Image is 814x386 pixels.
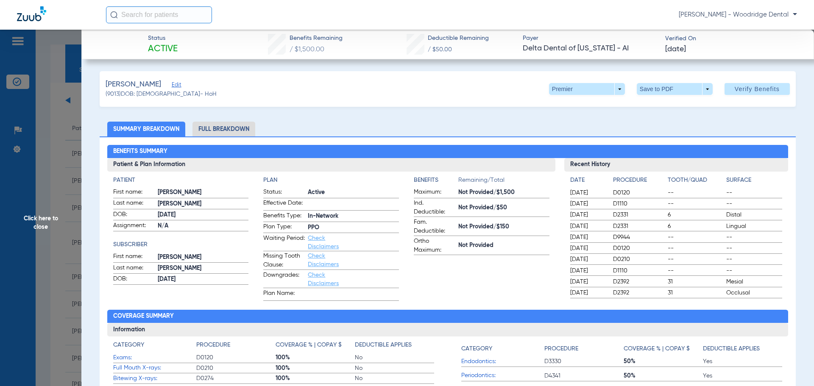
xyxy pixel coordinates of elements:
button: Save to PDF [637,83,713,95]
img: Zuub Logo [17,6,46,21]
h4: Date [570,176,606,185]
span: Maximum: [414,188,455,198]
app-breakdown-title: Surface [726,176,782,188]
span: In-Network [308,212,399,221]
a: Check Disclaimers [308,235,339,250]
span: Not Provided/$150 [458,222,549,231]
span: Plan Name: [263,289,305,300]
span: Benefits Type: [263,211,305,222]
h4: Plan [263,176,399,185]
span: D0274 [196,374,276,383]
span: Mesial [726,278,782,286]
span: No [355,374,434,383]
span: 100% [276,374,355,383]
span: -- [726,189,782,197]
a: Check Disclaimers [308,253,339,267]
span: D9944 [613,233,665,242]
span: [DATE] [570,189,606,197]
span: Downgrades: [263,271,305,288]
span: D1110 [613,200,665,208]
app-breakdown-title: Tooth/Quad [668,176,724,188]
span: Status [148,34,178,43]
span: Active [148,43,178,55]
app-breakdown-title: Deductible Applies [703,341,782,356]
li: Full Breakdown [192,122,255,136]
span: [DATE] [665,44,686,55]
span: [DATE] [570,278,606,286]
span: -- [668,200,724,208]
span: Deductible Remaining [428,34,489,43]
span: D2331 [613,222,665,230]
span: [DATE] [158,275,249,284]
h4: Surface [726,176,782,185]
h4: Procedure [613,176,665,185]
span: / $1,500.00 [290,46,324,53]
span: -- [726,255,782,264]
span: D3330 [544,357,624,366]
span: 6 [668,222,724,230]
span: Status: [263,188,305,198]
span: Bitewing X-rays: [113,374,196,383]
span: [DATE] [570,289,606,297]
span: [PERSON_NAME] [158,200,249,208]
span: [DATE] [570,244,606,253]
span: 100% [276,364,355,372]
h4: Procedure [544,344,578,353]
span: Missing Tooth Clause: [263,252,305,269]
button: Premier [549,83,625,95]
span: Not Provided/$1,500 [458,188,549,197]
span: No [355,353,434,362]
span: [DATE] [570,222,606,230]
span: Verify Benefits [735,86,780,92]
span: Waiting Period: [263,234,305,251]
app-breakdown-title: Coverage % | Copay $ [624,341,703,356]
a: Check Disclaimers [308,272,339,286]
app-breakdown-title: Deductible Applies [355,341,434,353]
span: Active [308,188,399,197]
h4: Tooth/Quad [668,176,724,185]
span: Lingual [726,222,782,230]
h4: Coverage % | Copay $ [276,341,342,350]
span: -- [668,244,724,253]
app-breakdown-title: Category [113,341,196,353]
img: Search Icon [110,11,118,19]
span: -- [668,189,724,197]
h4: Deductible Applies [703,344,760,353]
span: Edit [172,82,179,90]
h4: Deductible Applies [355,341,412,350]
h4: Category [113,341,144,350]
span: 50% [624,357,703,366]
span: Assignment: [113,221,155,231]
h4: Coverage % | Copay $ [624,344,690,353]
span: [PERSON_NAME] [158,253,249,262]
h4: Patient [113,176,249,185]
span: D0120 [613,189,665,197]
span: [DATE] [570,200,606,208]
span: Delta Dental of [US_STATE] - AI [523,43,658,54]
h4: Procedure [196,341,230,350]
h2: Benefits Summary [107,145,789,158]
span: Ortho Maximum: [414,237,455,255]
span: Not Provided/$50 [458,203,549,212]
span: D4341 [544,372,624,380]
span: Not Provided [458,241,549,250]
span: No [355,364,434,372]
span: Occlusal [726,289,782,297]
app-breakdown-title: Procedure [544,341,624,356]
span: -- [726,233,782,242]
h4: Subscriber [113,240,249,249]
h3: Information [107,323,789,336]
span: DOB: [113,210,155,220]
h3: Recent History [564,158,789,172]
span: [DATE] [570,211,606,219]
span: D1110 [613,267,665,275]
span: 6 [668,211,724,219]
span: Endodontics: [461,357,544,366]
span: [DATE] [158,211,249,219]
span: 31 [668,289,724,297]
span: Exams: [113,353,196,362]
span: -- [726,244,782,253]
span: D0120 [613,244,665,253]
span: [PERSON_NAME] [158,264,249,273]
